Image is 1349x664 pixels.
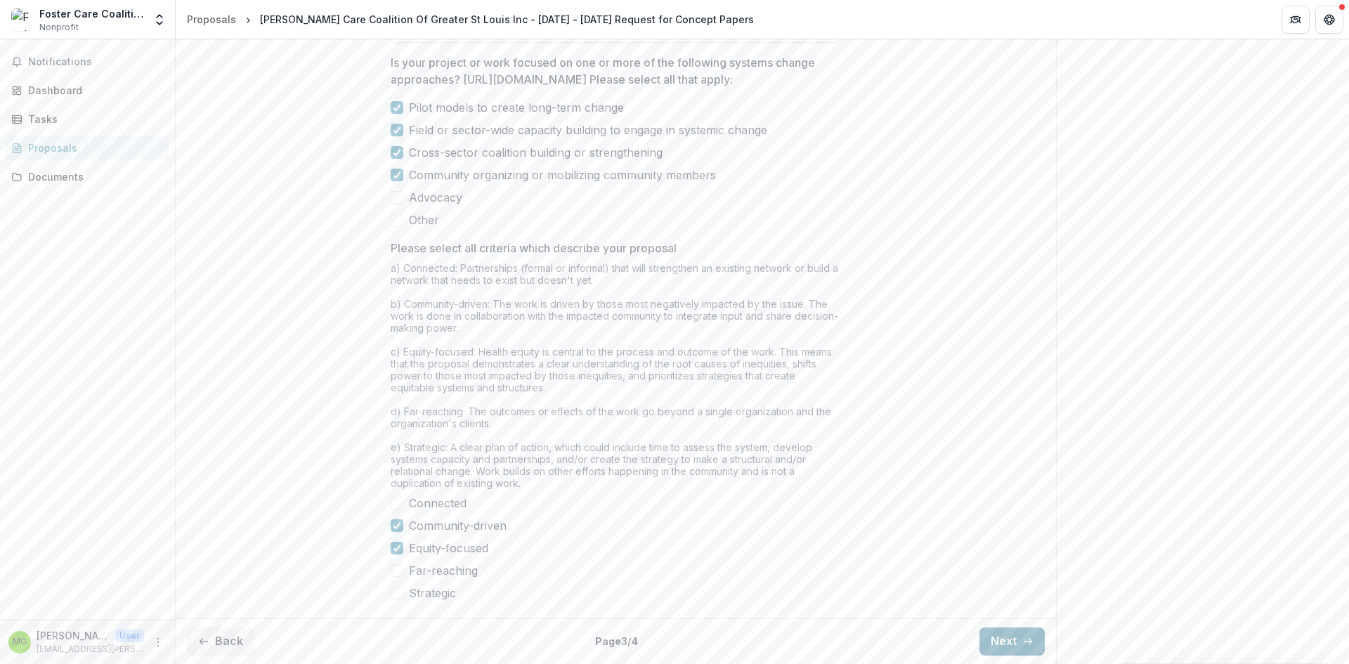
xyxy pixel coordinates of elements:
div: Ms. Trisha Gordon [13,637,27,646]
button: Open entity switcher [150,6,169,34]
div: Tasks [28,112,158,126]
div: Foster Care Coalition Of Greater St Louis Inc [39,6,144,21]
p: Page 3 / 4 [595,634,638,649]
button: Back [187,627,254,656]
span: Connected [409,495,467,512]
button: Notifications [6,51,169,73]
p: [EMAIL_ADDRESS][PERSON_NAME][DOMAIN_NAME] [37,643,144,656]
span: Community-driven [409,517,507,534]
span: Advocacy [409,189,462,206]
button: Partners [1282,6,1310,34]
button: Next [979,627,1045,656]
span: Pilot models to create long-term change [409,99,624,116]
p: User [115,630,144,642]
div: Documents [28,169,158,184]
span: Far-reaching [409,562,478,579]
nav: breadcrumb [181,9,760,30]
a: Tasks [6,108,169,131]
div: Proposals [187,12,236,27]
button: Get Help [1315,6,1343,34]
span: Nonprofit [39,21,79,34]
button: More [150,634,167,651]
img: Foster Care Coalition Of Greater St Louis Inc [11,8,34,31]
span: Community organizing or mobilizing community members [409,167,716,183]
div: [PERSON_NAME] Care Coalition Of Greater St Louis Inc - [DATE] - [DATE] Request for Concept Papers [260,12,754,27]
span: Strategic [409,585,456,601]
span: Cross-sector coalition building or strengthening [409,144,663,161]
a: Proposals [6,136,169,160]
p: [PERSON_NAME] [37,628,110,643]
span: Field or sector-wide capacity building to engage in systemic change [409,122,767,138]
span: Notifications [28,56,164,68]
div: a) Connected: Partnerships (formal or informal) that will strengthen an existing network or build... [391,262,840,495]
p: Is your project or work focused on one or more of the following systems change approaches? [URL][... [391,54,832,88]
div: Dashboard [28,83,158,98]
a: Dashboard [6,79,169,102]
span: Other [409,211,439,228]
a: Proposals [181,9,242,30]
div: Proposals [28,141,158,155]
span: Equity-focused [409,540,488,556]
a: Documents [6,165,169,188]
p: Please select all criteria which describe your proposal [391,240,677,256]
